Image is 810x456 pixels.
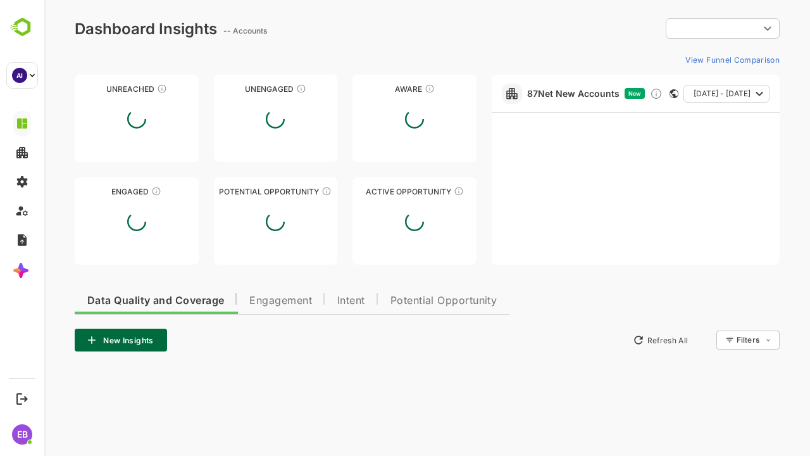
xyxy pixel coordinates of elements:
[30,20,173,38] div: Dashboard Insights
[409,186,420,196] div: These accounts have open opportunities which might be at any of the Sales Stages
[277,186,287,196] div: These accounts are MQAs and can be passed on to Inside Sales
[692,335,715,345] div: Filters
[12,424,32,445] div: EB
[170,84,294,94] div: Unengaged
[30,329,123,351] button: New Insights
[308,84,432,94] div: Aware
[583,330,649,350] button: Refresh All
[12,68,27,83] div: AI
[107,186,117,196] div: These accounts are warm, further nurturing would qualify them to MQAs
[252,84,262,94] div: These accounts have not shown enough engagement and need nurturing
[30,187,154,196] div: Engaged
[691,329,735,351] div: Filters
[308,187,432,196] div: Active Opportunity
[293,296,321,306] span: Intent
[205,296,268,306] span: Engagement
[30,84,154,94] div: Unreached
[6,15,39,39] img: BambooboxLogoMark.f1c84d78b4c51b1a7b5f700c9845e183.svg
[625,89,634,98] div: This card does not support filter and segments
[483,88,575,99] a: 87Net New Accounts
[13,390,30,407] button: Logout
[606,87,618,100] div: Discover new ICP-fit accounts showing engagement — via intent surges, anonymous website visits, L...
[621,17,735,40] div: ​
[170,187,294,196] div: Potential Opportunity
[346,296,453,306] span: Potential Opportunity
[380,84,390,94] div: These accounts have just entered the buying cycle and need further nurturing
[636,49,735,70] button: View Funnel Comparison
[649,85,706,102] span: [DATE] - [DATE]
[639,85,725,103] button: [DATE] - [DATE]
[43,296,180,306] span: Data Quality and Coverage
[113,84,123,94] div: These accounts have not been engaged with for a defined time period
[584,90,597,97] span: New
[179,26,227,35] ag: -- Accounts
